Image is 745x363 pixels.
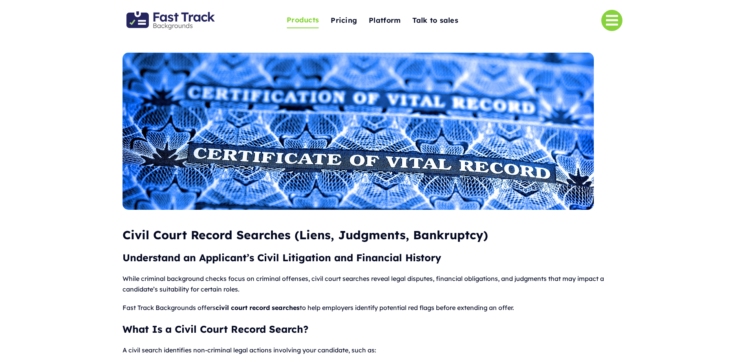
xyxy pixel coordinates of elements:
[123,302,622,313] p: Fast Track Backgrounds offers to help employers identify potential red flags before extending an ...
[412,12,458,29] a: Talk to sales
[123,273,622,295] p: While criminal background checks focus on criminal offenses, civil court searches reveal legal di...
[247,1,498,40] nav: One Page
[331,12,357,29] a: Pricing
[216,304,300,312] strong: civil court record searches
[369,12,401,29] a: Platform
[123,345,622,356] p: A civil search identifies non-criminal legal actions involving your candidate, such as:
[126,11,215,19] a: Fast Track Backgrounds Logo
[123,251,441,264] strong: Understand an Applicant’s Civil Litigation and Financial History
[287,14,319,26] span: Products
[123,323,308,335] strong: What Is a Civil Court Record Search?
[126,11,215,29] img: Fast Track Backgrounds Logo
[123,53,594,210] img: civil-records
[369,15,401,27] span: Platform
[123,227,488,242] span: Civil Court Record Searches (Liens, Judgments, Bankruptcy)
[601,10,622,31] a: Link to #
[331,15,357,27] span: Pricing
[412,15,458,27] span: Talk to sales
